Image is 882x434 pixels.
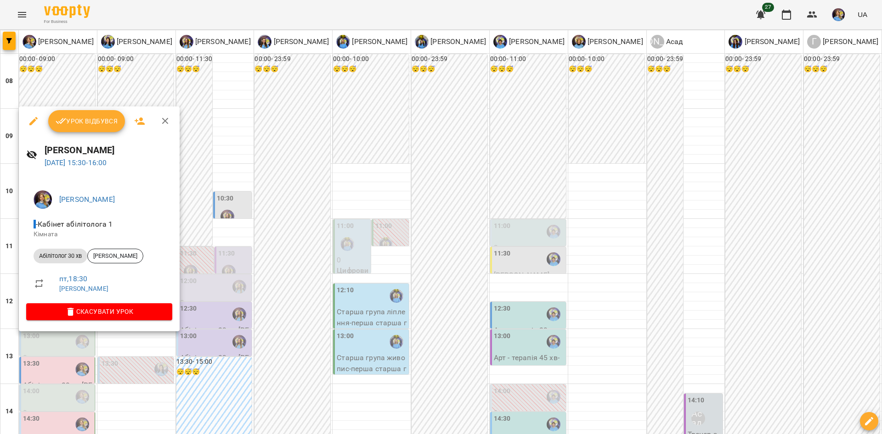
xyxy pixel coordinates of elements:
span: Скасувати Урок [34,306,165,317]
button: Урок відбувся [48,110,125,132]
a: [PERSON_NAME] [59,195,115,204]
span: - Кабінет абілітолога 1 [34,220,114,228]
a: [PERSON_NAME] [59,285,108,292]
span: [PERSON_NAME] [88,252,143,260]
a: [DATE] 15:30-16:00 [45,158,107,167]
p: Кімната [34,230,165,239]
a: пт , 18:30 [59,274,87,283]
div: [PERSON_NAME] [87,249,143,263]
span: Абілітолог 30 хв [34,252,87,260]
span: Урок відбувся [56,116,118,127]
h6: [PERSON_NAME] [45,143,173,157]
img: 6b085e1eb0905a9723a04dd44c3bb19c.jpg [34,190,52,209]
button: Скасувати Урок [26,303,172,320]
